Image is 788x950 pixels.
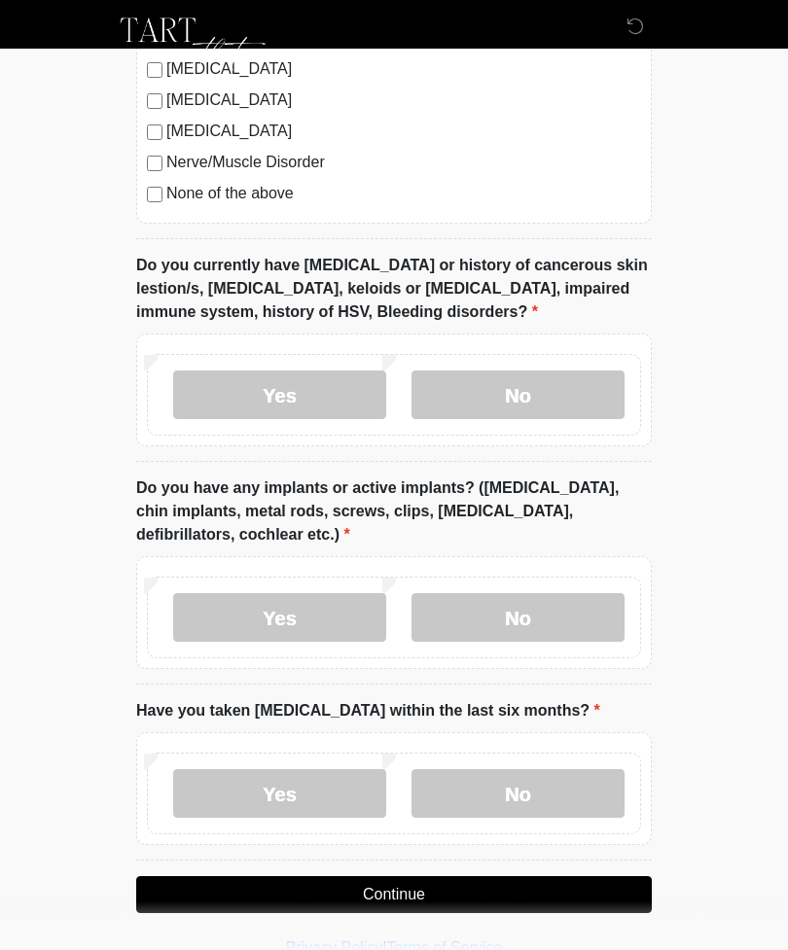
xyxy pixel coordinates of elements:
[173,370,386,419] label: Yes
[173,769,386,818] label: Yes
[166,88,641,112] label: [MEDICAL_DATA]
[147,156,162,171] input: Nerve/Muscle Disorder
[147,93,162,109] input: [MEDICAL_DATA]
[136,699,600,722] label: Have you taken [MEDICAL_DATA] within the last six months?
[173,593,386,642] label: Yes
[147,124,162,140] input: [MEDICAL_DATA]
[136,254,652,324] label: Do you currently have [MEDICAL_DATA] or history of cancerous skin lestion/s, [MEDICAL_DATA], kelo...
[412,769,625,818] label: No
[136,876,652,913] button: Continue
[166,151,641,174] label: Nerve/Muscle Disorder
[117,15,271,73] img: TART Aesthetics, LLC Logo
[147,187,162,202] input: None of the above
[166,120,641,143] label: [MEDICAL_DATA]
[136,476,652,546] label: Do you have any implants or active implants? ([MEDICAL_DATA], chin implants, metal rods, screws, ...
[166,182,641,205] label: None of the above
[412,370,625,419] label: No
[412,593,625,642] label: No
